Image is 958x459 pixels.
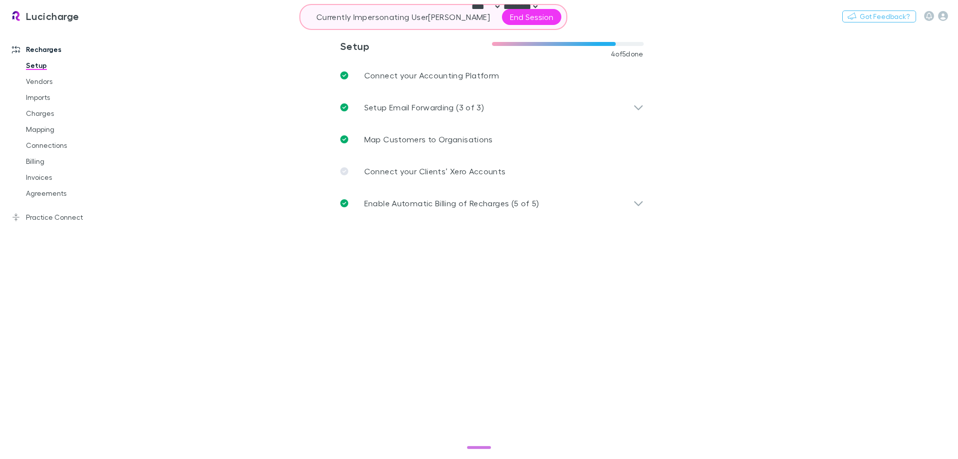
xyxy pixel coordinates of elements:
div: Enable Automatic Billing of Recharges (5 of 5) [332,187,652,219]
button: Got Feedback? [842,10,916,22]
div: Setup Email Forwarding (3 of 3) [332,91,652,123]
p: Setup Email Forwarding (3 of 3) [364,101,484,113]
a: Mapping [16,121,135,137]
a: Vendors [16,73,135,89]
iframe: Intercom live chat [924,425,948,449]
a: Connect your Clients’ Xero Accounts [332,155,652,187]
a: Practice Connect [2,209,135,225]
p: Connect your Clients’ Xero Accounts [364,165,506,177]
p: Enable Automatic Billing of Recharges (5 of 5) [364,197,539,209]
a: Lucicharge [4,4,85,28]
a: Imports [16,89,135,105]
a: Charges [16,105,135,121]
span: 4 of 5 done [611,50,644,58]
a: Invoices [16,169,135,185]
a: Recharges [2,41,135,57]
a: Connect your Accounting Platform [332,59,652,91]
button: End Session [502,9,561,25]
h3: Setup [340,40,492,52]
a: Billing [16,153,135,169]
img: Lucicharge's Logo [10,10,22,22]
p: Currently Impersonating User [PERSON_NAME] [316,11,490,23]
p: Map Customers to Organisations [364,133,493,145]
a: Connections [16,137,135,153]
a: Map Customers to Organisations [332,123,652,155]
p: Connect your Accounting Platform [364,69,499,81]
a: Setup [16,57,135,73]
a: Agreements [16,185,135,201]
h3: Lucicharge [26,10,79,22]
